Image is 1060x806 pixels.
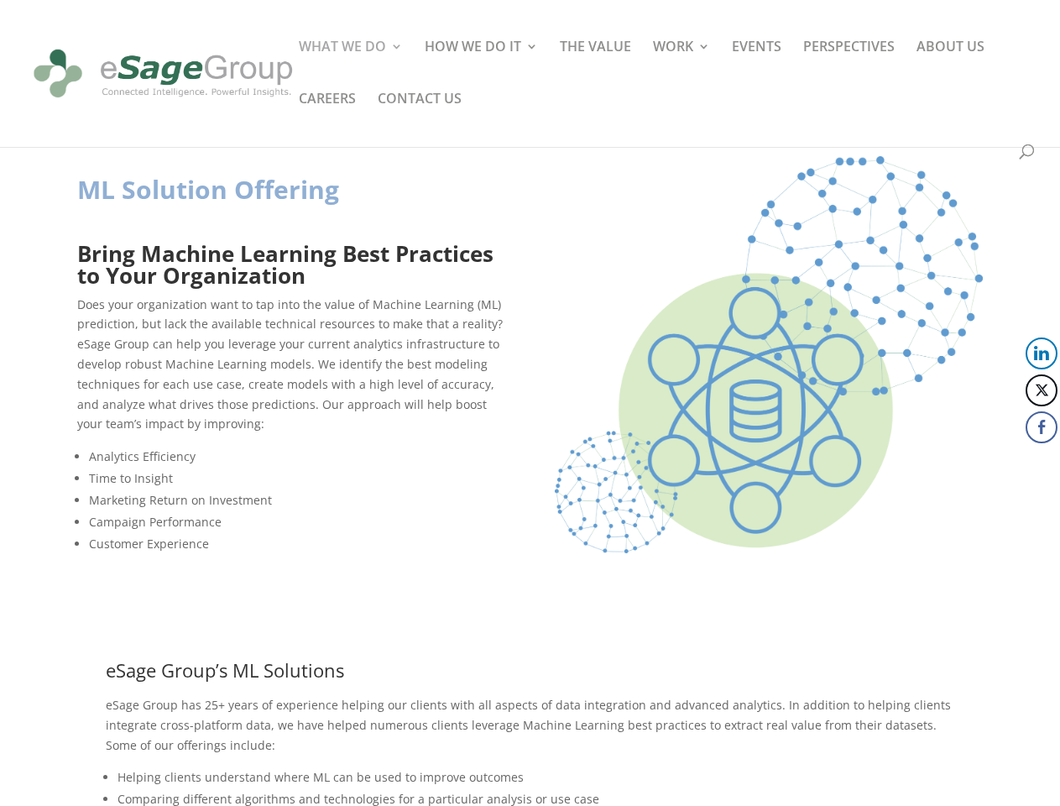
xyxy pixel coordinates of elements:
a: THE VALUE [560,40,631,92]
a: CONTACT US [378,92,462,144]
a: WHAT WE DO [299,40,403,92]
img: eSage Group [29,37,298,111]
li: Analytics Efficiency [89,446,505,468]
p: Does your organization want to tap into the value of Machine Learning (ML) prediction, but lack t... [77,295,505,447]
button: Twitter Share [1026,374,1057,406]
strong: ML Solution Offering [77,172,339,207]
span: eSage Group’s ML Solutions [106,657,344,683]
li: Campaign Performance [89,511,505,533]
button: Facebook Share [1026,411,1057,443]
a: WORK [653,40,710,92]
li: Customer Experience [89,533,505,555]
a: EVENTS [732,40,781,92]
li: Time to Insight [89,468,505,489]
button: LinkedIn Share [1026,338,1057,369]
a: ABOUT US [916,40,984,92]
strong: Bring Machine Learning Best Practices to Your Organization [77,238,493,290]
li: Marketing Return on Investment [89,489,505,511]
a: HOW WE DO IT [425,40,538,92]
p: eSage Group has 25+ years of experience helping our clients with all aspects of data integration ... [106,695,953,767]
a: PERSPECTIVES [803,40,895,92]
a: CAREERS [299,92,356,144]
li: Helping clients understand where ML can be used to improve outcomes [117,767,953,788]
